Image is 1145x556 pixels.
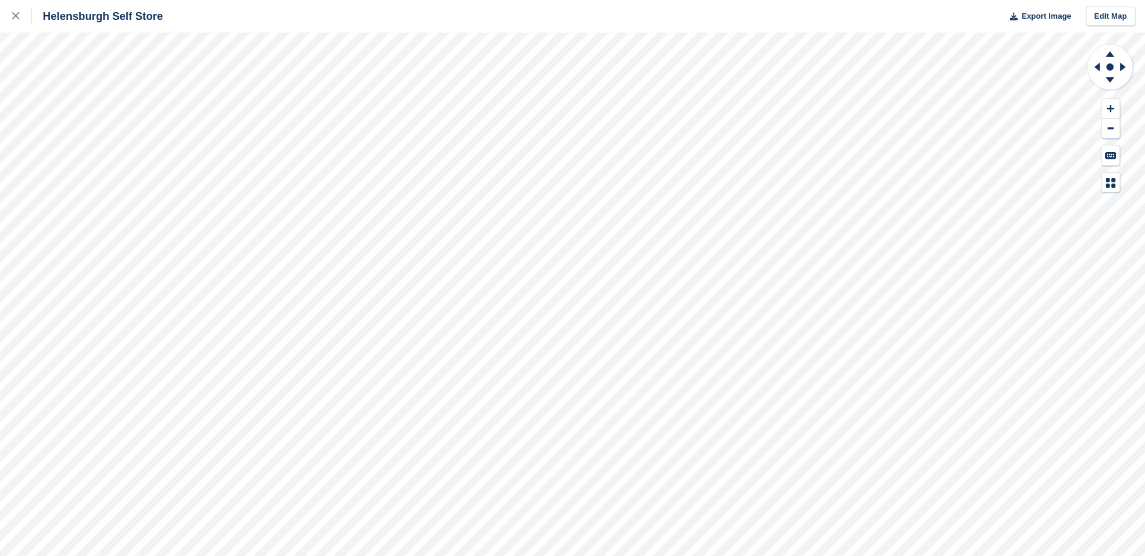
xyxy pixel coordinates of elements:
div: Helensburgh Self Store [32,9,163,24]
button: Keyboard Shortcuts [1102,145,1120,165]
button: Zoom In [1102,99,1120,119]
button: Export Image [1003,7,1071,27]
a: Edit Map [1086,7,1135,27]
button: Zoom Out [1102,119,1120,139]
span: Export Image [1021,10,1071,22]
button: Map Legend [1102,173,1120,193]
